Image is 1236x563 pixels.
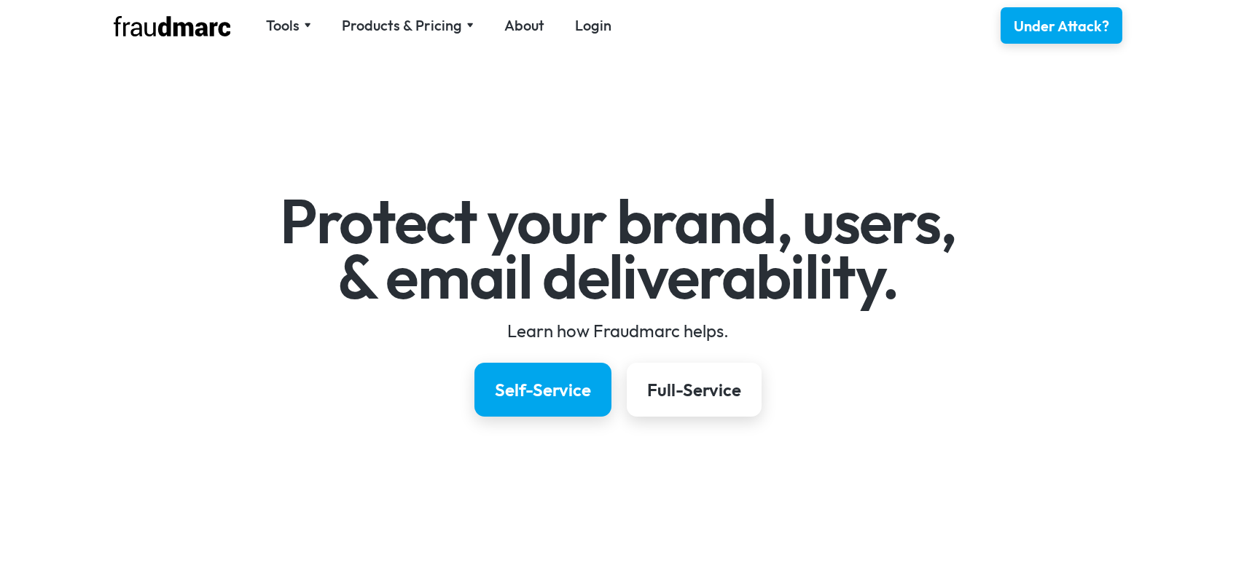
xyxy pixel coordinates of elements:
[647,378,741,401] div: Full-Service
[627,363,762,417] a: Full-Service
[195,319,1041,342] div: Learn how Fraudmarc helps.
[342,15,462,36] div: Products & Pricing
[1001,7,1122,44] a: Under Attack?
[504,15,544,36] a: About
[266,15,311,36] div: Tools
[474,363,611,417] a: Self-Service
[1014,16,1109,36] div: Under Attack?
[575,15,611,36] a: Login
[195,194,1041,304] h1: Protect your brand, users, & email deliverability.
[266,15,300,36] div: Tools
[495,378,591,401] div: Self-Service
[342,15,474,36] div: Products & Pricing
